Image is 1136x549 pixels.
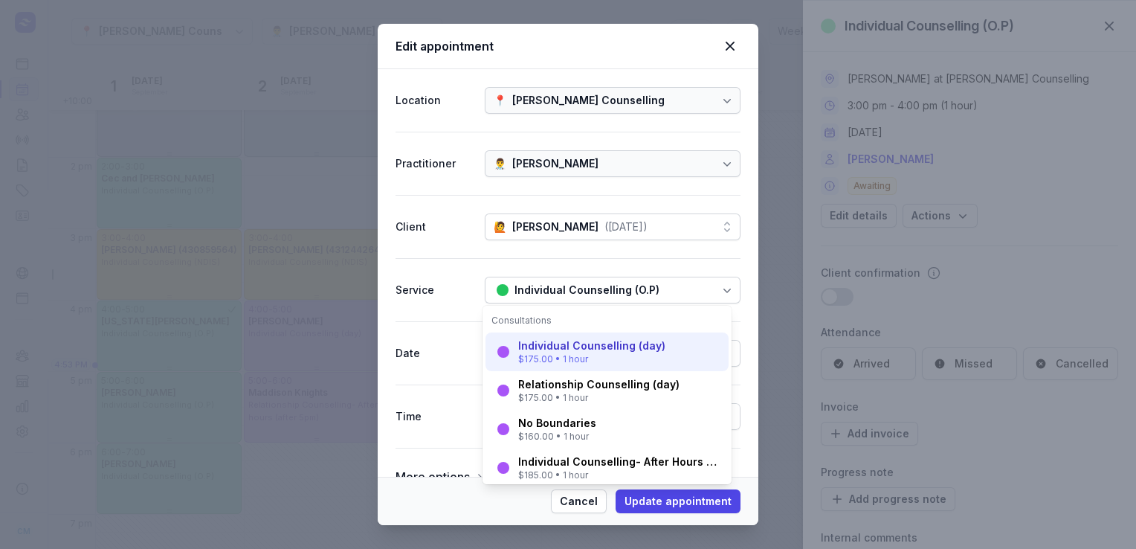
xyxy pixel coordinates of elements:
[494,91,506,109] div: 📍
[518,392,680,404] div: $175.00 • 1 hour
[518,416,596,431] div: No Boundaries
[512,155,598,173] div: [PERSON_NAME]
[518,455,720,469] div: Individual Counselling- After Hours (after 5pm)
[396,218,473,236] div: Client
[551,489,607,513] button: Cancel
[396,408,473,426] div: Time
[512,91,665,109] div: [PERSON_NAME] Counselling
[494,218,506,236] div: 🙋️
[518,431,596,443] div: $160.00 • 1 hour
[396,155,473,173] div: Practitioner
[518,377,680,392] div: Relationship Counselling (day)
[396,466,470,487] span: More options
[518,353,665,365] div: $175.00 • 1 hour
[514,281,659,299] div: Individual Counselling (O.P)
[396,281,473,299] div: Service
[396,91,473,109] div: Location
[560,492,598,510] span: Cancel
[518,469,720,481] div: $185.00 • 1 hour
[518,338,665,353] div: Individual Counselling (day)
[396,37,720,55] div: Edit appointment
[616,489,740,513] button: Update appointment
[625,492,732,510] span: Update appointment
[491,315,723,327] div: Consultations
[494,155,506,173] div: 👨‍⚕️
[396,344,473,362] div: Date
